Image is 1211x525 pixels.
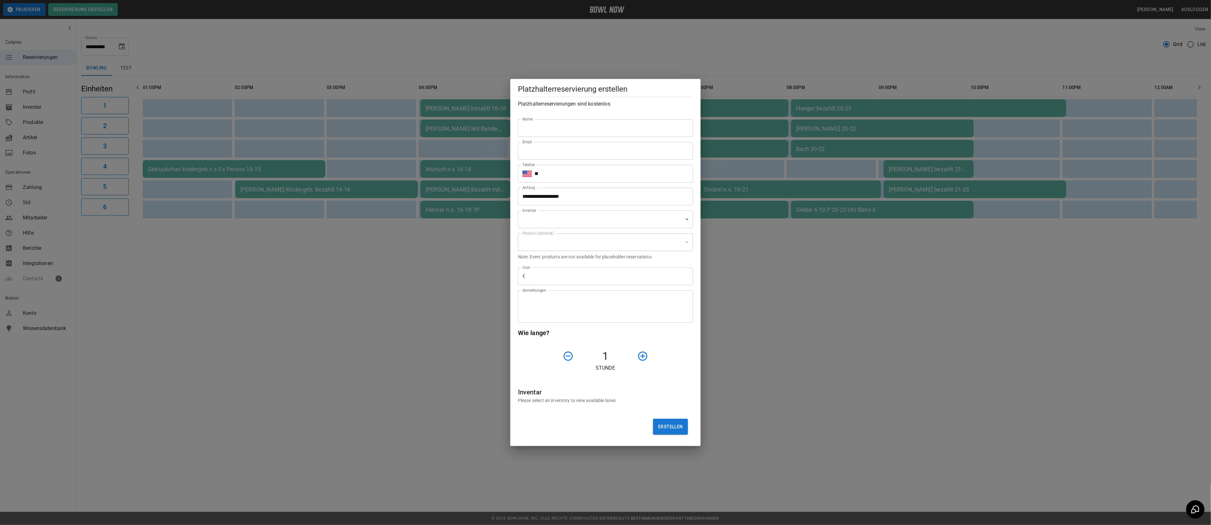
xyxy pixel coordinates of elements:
h4: 1 [576,350,635,363]
button: Erstellen [653,419,688,435]
p: Note: Event products are not available for placeholder reservations [518,254,693,260]
p: Please select an inventory to view available lanes [518,397,693,404]
button: Select country [522,169,532,178]
label: Telefon [522,162,535,167]
div: ​ [518,211,693,228]
input: Choose date, selected date is Sep 11, 2025 [518,188,689,205]
h5: Platzhalterreservierung erstellen [518,84,693,94]
p: Stunde [518,364,693,372]
h6: Inventar [518,387,693,397]
div: ​ [518,233,693,251]
h6: Wie lange? [518,328,693,338]
label: Anfang [522,185,535,190]
p: € [522,273,525,280]
h6: Platzhalterreservierungen sind kostenlos [518,100,693,108]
